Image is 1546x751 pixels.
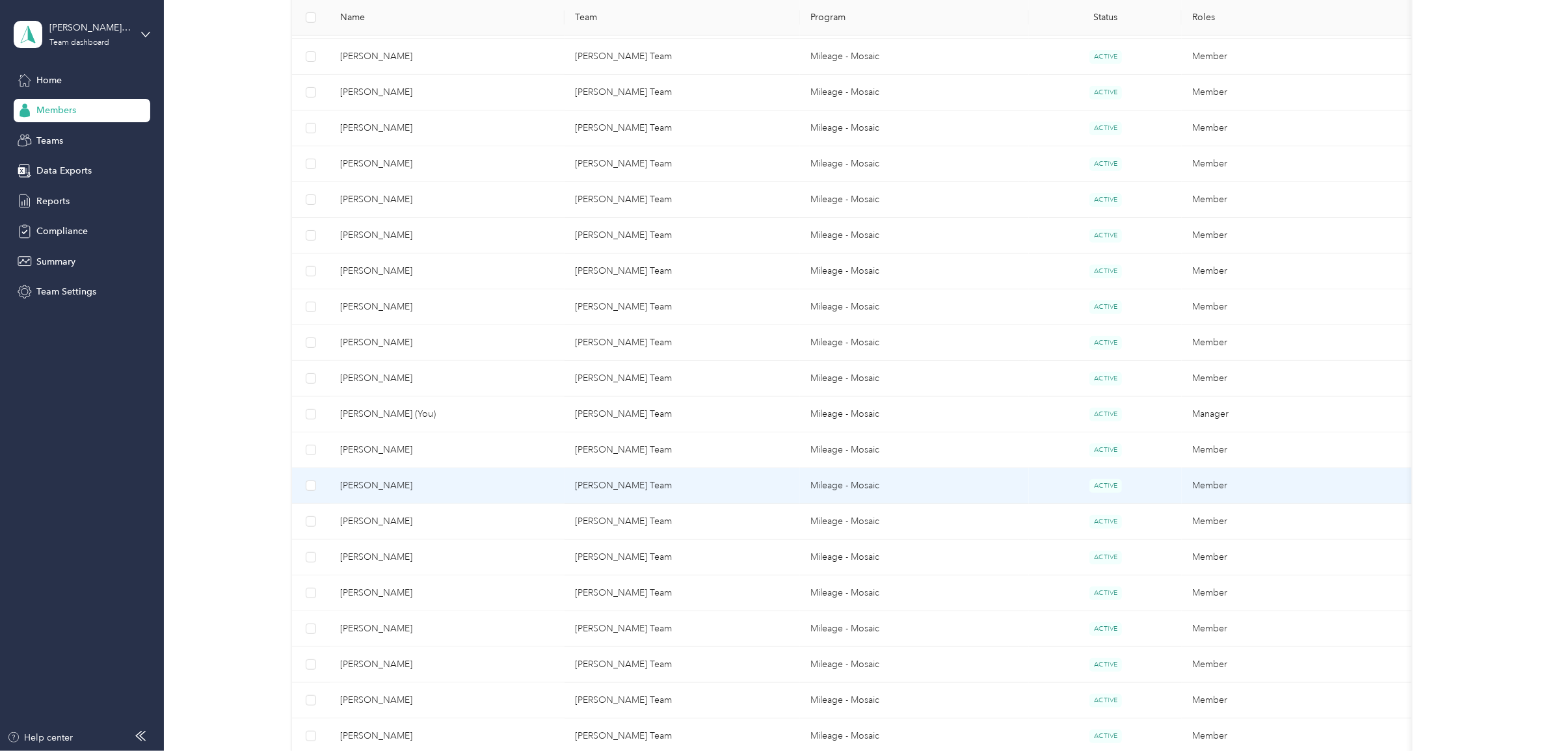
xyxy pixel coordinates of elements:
td: Nicole Boothby Molson Team [565,647,800,683]
td: Member [1182,146,1417,182]
span: ACTIVE [1089,515,1122,529]
td: Mileage - Mosaic [800,611,1030,647]
td: Rajesh Kattu [330,254,565,289]
span: ACTIVE [1089,622,1122,636]
td: Member [1182,325,1417,361]
td: Kevin Wright [330,611,565,647]
span: [PERSON_NAME] [340,479,555,493]
div: [PERSON_NAME] Team [49,21,131,34]
td: Mileage - Mosaic [800,504,1030,540]
td: Nicole Boothby Molson Team [565,289,800,325]
td: Member [1182,468,1417,504]
span: ACTIVE [1089,658,1122,672]
td: Member [1182,611,1417,647]
td: Mileage - Mosaic [800,683,1030,718]
span: ACTIVE [1089,443,1122,457]
td: Member [1182,254,1417,289]
div: Team dashboard [49,39,109,47]
td: Mileage - Mosaic [800,325,1030,361]
td: Manager [1182,397,1417,432]
td: Member [1182,575,1417,611]
td: Mileage - Mosaic [800,575,1030,611]
td: Mileage - Mosaic [800,39,1030,75]
td: Mileage - Mosaic [800,182,1030,218]
td: Toynelle G [330,647,565,683]
td: Member [1182,647,1417,683]
td: Member [1182,361,1417,397]
td: Member [1182,39,1417,75]
span: Summary [36,255,75,269]
td: Nicole Boothby Molson Team [565,397,800,432]
td: Member [1182,289,1417,325]
td: Nicole Boothby Molson Team [565,432,800,468]
span: ACTIVE [1089,300,1122,314]
span: ACTIVE [1089,265,1122,278]
td: Sean Caruso [330,432,565,468]
td: Nicole Boothby Molson Team [565,468,800,504]
span: ACTIVE [1089,122,1122,135]
td: Nicole Boothby Molson Team [565,361,800,397]
td: Vardhil Patel [330,575,565,611]
td: Mileage - Mosaic [800,647,1030,683]
span: ACTIVE [1089,50,1122,64]
td: Nicole Boothby Molson Team [565,75,800,111]
span: [PERSON_NAME] [340,586,555,600]
span: [PERSON_NAME] [340,228,555,243]
td: Nicole Boothby Molson Team [565,325,800,361]
td: Nicole Boothby Molson Team [565,683,800,718]
td: Mileage - Mosaic [800,111,1030,146]
td: Aiza Joy Mangupag [330,39,565,75]
span: [PERSON_NAME] [340,729,555,743]
td: Mileage - Mosaic [800,540,1030,575]
td: Nicole Boothby Molson Team [565,182,800,218]
span: Teams [36,134,63,148]
td: Mileage - Mosaic [800,468,1030,504]
td: Olumide Oluleye [330,75,565,111]
td: Mileage - Mosaic [800,361,1030,397]
span: ACTIVE [1089,229,1122,243]
td: Mileage - Mosaic [800,218,1030,254]
td: Anthony Featherstone [330,289,565,325]
td: Member [1182,75,1417,111]
td: Mileage - Mosaic [800,75,1030,111]
span: [PERSON_NAME] [340,514,555,529]
td: Nicole Boothby Molson Team [565,540,800,575]
td: Syed Ahmed [330,325,565,361]
span: ACTIVE [1089,157,1122,171]
td: Member [1182,540,1417,575]
span: ACTIVE [1089,86,1122,99]
td: Joel Parker [330,504,565,540]
td: Mileage - Mosaic [800,146,1030,182]
td: Raquel King-Hanna [330,146,565,182]
td: Mileage - Mosaic [800,397,1030,432]
td: Nicole Boothby Molson Team [565,146,800,182]
td: Bryan Skypas [330,111,565,146]
td: Nicole Boothby Molson Team [565,254,800,289]
span: [PERSON_NAME] [340,264,555,278]
td: Mileage - Mosaic [800,254,1030,289]
td: Nicole Boothby Molson Team [565,504,800,540]
span: [PERSON_NAME] [340,49,555,64]
span: ACTIVE [1089,586,1122,600]
span: Reports [36,194,70,208]
span: Members [36,103,76,117]
td: Shirley Lapierre [330,361,565,397]
td: Member [1182,683,1417,718]
span: [PERSON_NAME] [340,300,555,314]
td: Nicole Boothby Molson Team [565,39,800,75]
iframe: Everlance-gr Chat Button Frame [1473,678,1546,751]
button: Help center [7,731,73,744]
span: [PERSON_NAME] [340,371,555,386]
td: Member [1182,218,1417,254]
span: ACTIVE [1089,336,1122,350]
span: [PERSON_NAME] [340,192,555,207]
td: Christine Simon [330,182,565,218]
td: Member [1182,504,1417,540]
span: Data Exports [36,164,92,178]
span: Name [340,12,555,23]
td: Mileage - Mosaic [800,432,1030,468]
td: Nicole Boothby Molson Team [565,111,800,146]
span: [PERSON_NAME] [340,336,555,350]
span: ACTIVE [1089,372,1122,386]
